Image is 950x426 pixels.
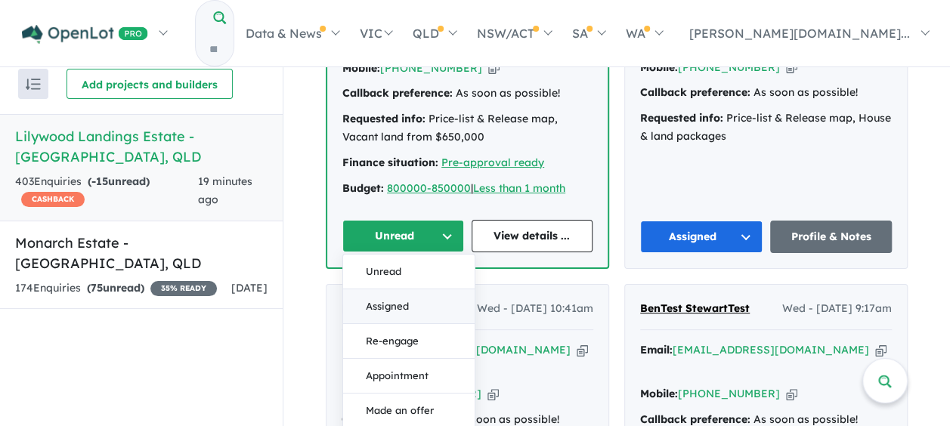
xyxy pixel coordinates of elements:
[26,79,41,90] img: sort.svg
[15,233,268,273] h5: Monarch Estate - [GEOGRAPHIC_DATA] , QLD
[196,33,231,66] input: Try estate name, suburb, builder or developer
[640,221,763,253] button: Assigned
[875,342,887,358] button: Copy
[786,386,797,402] button: Copy
[472,220,593,252] a: View details ...
[231,281,268,295] span: [DATE]
[150,281,217,296] span: 35 % READY
[689,26,910,41] span: [PERSON_NAME][DOMAIN_NAME]...
[640,85,750,99] strong: Callback preference:
[22,25,148,44] img: Openlot PRO Logo White
[387,181,471,195] a: 800000-850000
[349,7,402,60] a: VIC
[640,110,892,146] div: Price-list & Release map, House & land packages
[87,281,144,295] strong: ( unread)
[673,343,869,357] a: [EMAIL_ADDRESS][DOMAIN_NAME]
[640,60,678,74] strong: Mobile:
[15,173,198,209] div: 403 Enquir ies
[441,156,544,169] a: Pre-approval ready
[640,387,678,400] strong: Mobile:
[343,255,475,289] button: Unread
[640,301,750,315] span: BenTest StewartTest
[342,110,593,147] div: Price-list & Release map, Vacant land from $650,000
[488,60,500,76] button: Copy
[640,343,673,357] strong: Email:
[402,7,466,60] a: QLD
[15,126,268,167] h5: Lilywood Landings Estate - [GEOGRAPHIC_DATA] , QLD
[15,279,217,298] div: 174 Enquir ies
[91,174,108,188] span: -15
[342,387,379,400] strong: Mobile:
[380,61,482,75] a: [PHONE_NUMBER]
[342,85,593,103] div: As soon as possible!
[678,387,780,400] a: [PHONE_NUMBER]
[342,112,425,125] strong: Requested info:
[782,300,892,318] span: Wed - [DATE] 9:17am
[342,86,453,100] strong: Callback preference:
[343,289,475,324] button: Assigned
[67,69,233,99] button: Add projects and builders
[640,111,723,125] strong: Requested info:
[615,7,673,60] a: WA
[678,60,780,74] a: [PHONE_NUMBER]
[577,342,588,358] button: Copy
[673,7,939,60] a: [PERSON_NAME][DOMAIN_NAME]...
[21,192,85,207] span: CASHBACK
[91,281,103,295] span: 75
[466,7,562,60] a: NSW/ACT
[234,7,348,60] a: Data & News
[770,221,893,253] a: Profile & Notes
[342,181,384,195] strong: Budget:
[342,61,380,75] strong: Mobile:
[342,301,435,315] span: [PERSON_NAME]
[562,7,615,60] a: SA
[342,300,435,318] a: [PERSON_NAME]
[198,174,252,206] span: 19 minutes ago
[88,174,150,188] strong: ( unread)
[487,386,499,402] button: Copy
[343,359,475,394] button: Appointment
[342,156,438,169] strong: Finance situation:
[473,181,565,195] a: Less than 1 month
[640,412,750,426] strong: Callback preference:
[342,180,593,198] div: |
[640,300,750,318] a: BenTest StewartTest
[342,412,452,426] strong: Callback preference:
[342,220,464,252] button: Unread
[477,300,593,318] span: Wed - [DATE] 10:41am
[640,84,892,102] div: As soon as possible!
[343,324,475,359] button: Re-engage
[342,343,374,357] strong: Email:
